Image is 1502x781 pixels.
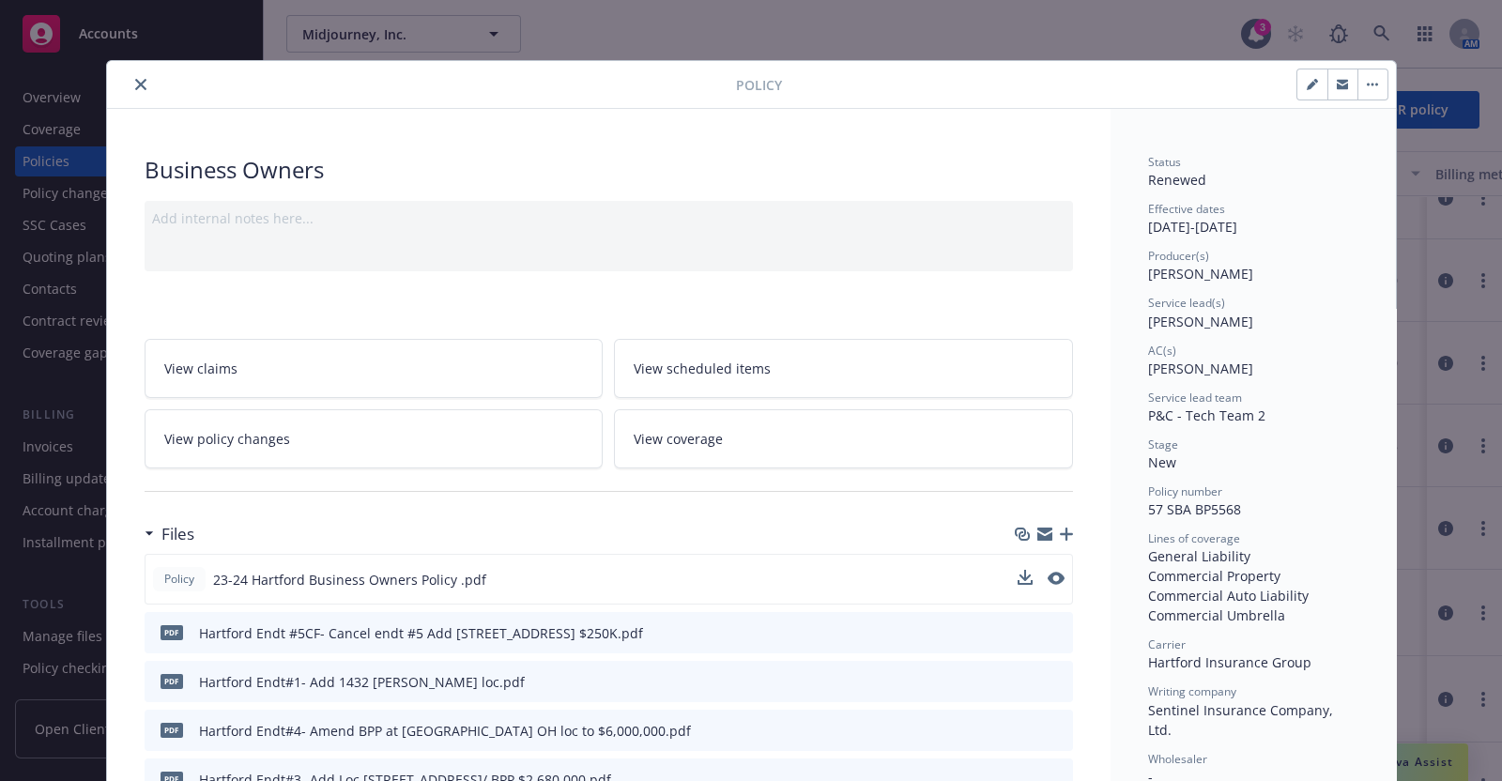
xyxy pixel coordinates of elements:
span: Wholesaler [1148,751,1207,767]
h3: Files [161,522,194,546]
span: Policy number [1148,483,1222,499]
a: View policy changes [145,409,604,468]
div: Files [145,522,194,546]
button: preview file [1049,672,1065,692]
div: Commercial Property [1148,566,1358,586]
div: Hartford Endt#4- Amend BPP at [GEOGRAPHIC_DATA] OH loc to $6,000,000.pdf [199,721,691,741]
a: View claims [145,339,604,398]
span: [PERSON_NAME] [1148,360,1253,377]
span: Lines of coverage [1148,530,1240,546]
div: Hartford Endt#1- Add 1432 [PERSON_NAME] loc.pdf [199,672,525,692]
span: New [1148,453,1176,471]
span: Renewed [1148,171,1206,189]
div: Add internal notes here... [152,208,1065,228]
div: Hartford Endt #5CF- Cancel endt #5 Add [STREET_ADDRESS] $250K.pdf [199,623,643,643]
div: Business Owners [145,154,1073,186]
span: Producer(s) [1148,248,1209,264]
span: Policy [736,75,782,95]
button: preview file [1049,721,1065,741]
button: preview file [1049,623,1065,643]
div: Commercial Umbrella [1148,605,1358,625]
span: 57 SBA BP5568 [1148,500,1241,518]
span: Hartford Insurance Group [1148,653,1311,671]
span: Service lead team [1148,390,1242,406]
span: pdf [161,625,183,639]
div: Commercial Auto Liability [1148,586,1358,605]
span: Writing company [1148,683,1236,699]
span: View scheduled items [634,359,771,378]
span: [PERSON_NAME] [1148,313,1253,330]
span: View coverage [634,429,723,449]
span: Effective dates [1148,201,1225,217]
span: Service lead(s) [1148,295,1225,311]
span: Status [1148,154,1181,170]
span: Stage [1148,436,1178,452]
span: pdf [161,674,183,688]
button: close [130,73,152,96]
span: [PERSON_NAME] [1148,265,1253,283]
a: View coverage [614,409,1073,468]
span: P&C - Tech Team 2 [1148,406,1265,424]
a: View scheduled items [614,339,1073,398]
button: download file [1019,721,1034,741]
span: View claims [164,359,238,378]
span: Policy [161,571,198,588]
span: Sentinel Insurance Company, Ltd. [1148,701,1337,739]
div: General Liability [1148,546,1358,566]
button: download file [1018,570,1033,590]
button: preview file [1048,570,1065,590]
span: pdf [161,723,183,737]
span: AC(s) [1148,343,1176,359]
span: Carrier [1148,636,1186,652]
button: download file [1018,570,1033,585]
span: View policy changes [164,429,290,449]
span: 23-24 Hartford Business Owners Policy .pdf [213,570,486,590]
button: download file [1019,672,1034,692]
button: preview file [1048,572,1065,585]
div: [DATE] - [DATE] [1148,201,1358,237]
button: download file [1019,623,1034,643]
